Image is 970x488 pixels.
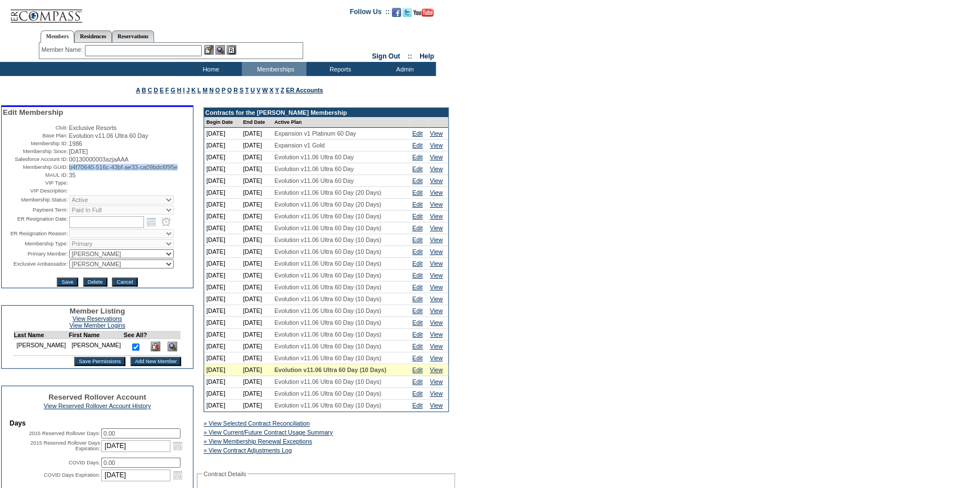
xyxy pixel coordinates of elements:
span: Evolution v11.06 Ultra 60 Day (10 Days) [274,355,381,361]
td: [DATE] [241,352,272,364]
a: K [191,87,196,93]
a: Edit [412,142,422,149]
span: Evolution v11.06 Ultra 60 Day [274,177,354,184]
a: Edit [412,154,422,160]
a: Open the calendar popup. [172,469,184,481]
a: Y [275,87,279,93]
img: Subscribe to our YouTube Channel [413,8,434,17]
td: [DATE] [204,151,241,163]
td: Days [10,419,185,427]
a: View [430,260,443,267]
span: Evolution v11.06 Ultra 60 Day (20 Days) [274,189,381,196]
a: View [430,390,443,397]
span: Member Listing [70,307,125,315]
a: Members [40,30,75,43]
td: ER Resignation Reason: [3,229,68,238]
a: View [430,177,443,184]
a: Sign Out [372,52,400,60]
a: Help [419,52,434,60]
a: Edit [412,378,422,385]
a: Residences [74,30,112,42]
a: Become our fan on Facebook [392,11,401,18]
a: P [222,87,225,93]
a: T [245,87,249,93]
a: » View Current/Future Contract Usage Summary [204,429,333,436]
a: Edit [412,390,422,397]
span: Evolution v11.06 Ultra 60 Day [69,132,148,139]
td: End Date [241,117,272,128]
td: [DATE] [241,329,272,341]
td: [DATE] [241,376,272,388]
td: Club: [3,124,68,131]
td: [DATE] [204,258,241,270]
a: D [154,87,158,93]
a: View [430,248,443,255]
td: [DATE] [241,388,272,400]
td: [DATE] [241,305,272,317]
span: Evolution v11.06 Ultra 60 Day (10 Days) [274,284,381,290]
a: Edit [412,319,422,326]
td: [DATE] [204,270,241,281]
td: [DATE] [241,317,272,329]
a: View [430,378,443,385]
span: Edit Membership [3,108,63,117]
td: Begin Date [204,117,241,128]
td: Membership GUID: [3,164,68,171]
a: Subscribe to our YouTube Channel [413,11,434,18]
td: [DATE] [204,341,241,352]
td: [DATE] [241,222,272,234]
label: COVID Days Expiration: [44,472,100,478]
td: [DATE] [241,175,272,187]
span: Evolution v11.06 Ultra 60 Day (10 Days) [274,319,381,326]
span: Exclusive Resorts [69,124,117,131]
td: Active Plan [272,117,410,128]
td: [DATE] [204,388,241,400]
label: COVID Days: [69,460,100,465]
td: Membership Since: [3,148,68,155]
a: Q [227,87,232,93]
td: [DATE] [204,222,241,234]
label: 2015 Reserved Rollover Days Expiration: [30,440,100,451]
a: Edit [412,331,422,338]
td: First Name [69,332,124,339]
span: :: [408,52,412,60]
span: Evolution v11.06 Ultra 60 Day (10 Days) [274,260,381,267]
a: Follow us on Twitter [403,11,412,18]
td: [DATE] [204,140,241,151]
a: C [148,87,152,93]
td: Exclusive Ambassador: [3,259,68,268]
img: Reservations [227,45,236,55]
a: View [430,331,443,338]
span: Evolution v11.06 Ultra 60 Day [274,165,354,172]
a: Open the time view popup. [160,216,172,228]
a: N [209,87,214,93]
td: MAUL ID: [3,172,68,178]
a: View Reserved Rollover Account History [44,402,151,409]
input: Delete [83,277,107,286]
span: Reserved Rollover Account [48,393,146,401]
a: Edit [412,284,422,290]
img: Follow us on Twitter [403,8,412,17]
span: Evolution v11.06 Ultra 60 Day (10 Days) [274,331,381,338]
a: Reservations [112,30,154,42]
div: Member Name: [42,45,85,55]
td: [DATE] [204,128,241,140]
a: Edit [412,177,422,184]
a: Edit [412,366,422,373]
td: ER Resignation Date: [3,216,68,228]
a: R [233,87,238,93]
span: Evolution v11.06 Ultra 60 Day (10 Days) [274,343,381,350]
a: L [197,87,201,93]
a: M [202,87,207,93]
a: View [430,225,443,231]
td: Admin [371,62,436,76]
td: [DATE] [241,341,272,352]
a: J [186,87,190,93]
a: Edit [412,165,422,172]
a: B [142,87,146,93]
td: [DATE] [204,364,241,376]
td: [DATE] [241,293,272,305]
a: View [430,236,443,243]
a: » View Selected Contract Reconciliation [204,420,310,427]
a: ER Accounts [286,87,323,93]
